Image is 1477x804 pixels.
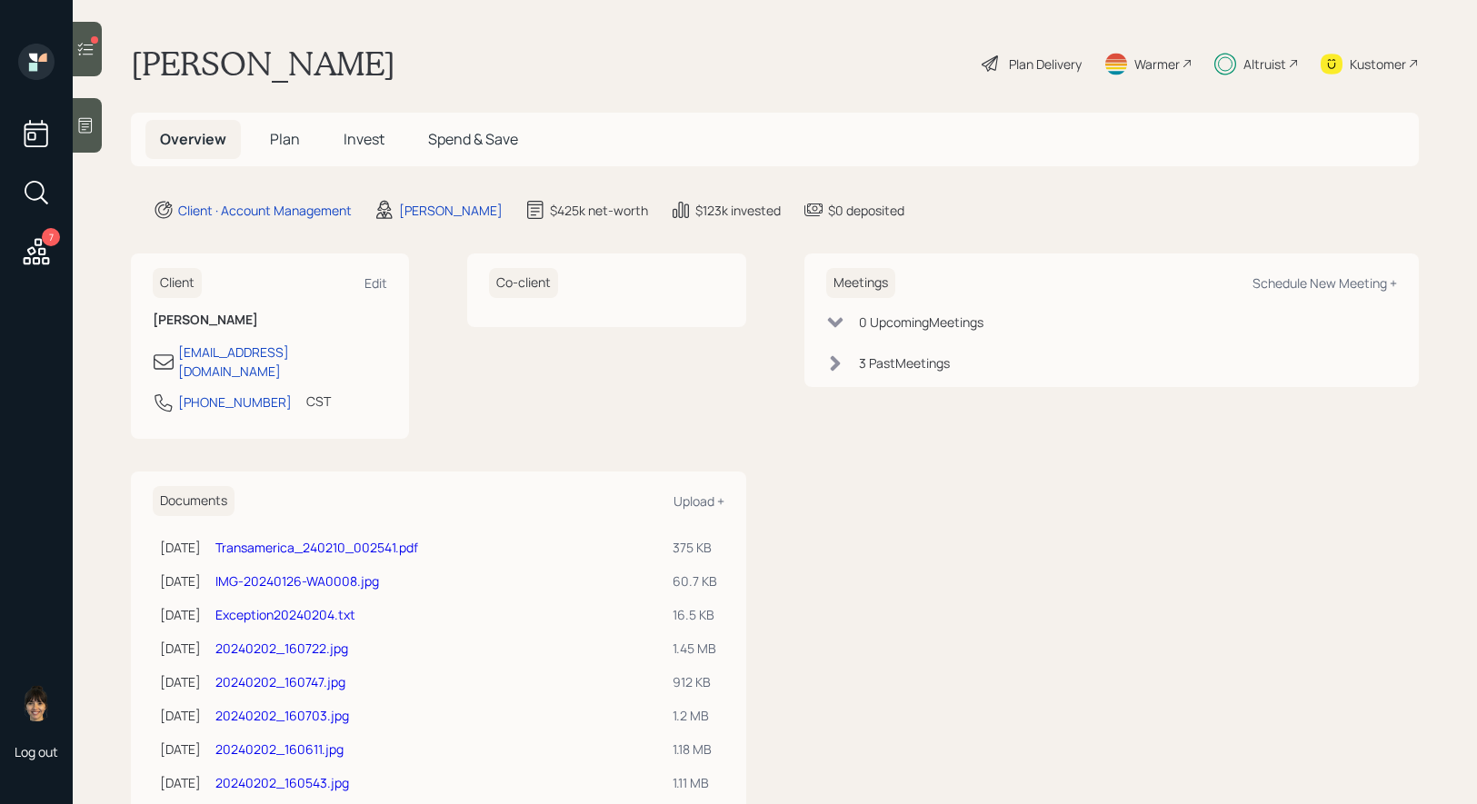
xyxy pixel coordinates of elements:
[673,739,717,759] div: 1.18 MB
[489,268,558,298] h6: Co-client
[399,201,503,220] div: [PERSON_NAME]
[270,129,300,149] span: Plan
[673,538,717,557] div: 375 KB
[673,605,717,624] div: 16.5 KB
[306,392,331,411] div: CST
[18,685,55,721] img: treva-nostdahl-headshot.png
[673,639,717,658] div: 1.45 MB
[673,773,717,792] div: 1.11 MB
[859,353,950,372] div: 3 Past Meeting s
[215,640,348,657] a: 20240202_160722.jpg
[178,392,292,412] div: [PHONE_NUMBER]
[1252,274,1397,292] div: Schedule New Meeting +
[1134,55,1180,74] div: Warmer
[673,706,717,725] div: 1.2 MB
[131,44,395,84] h1: [PERSON_NAME]
[215,572,379,590] a: IMG-20240126-WA0008.jpg
[673,672,717,691] div: 912 KB
[364,274,387,292] div: Edit
[695,201,781,220] div: $123k invested
[160,129,226,149] span: Overview
[1009,55,1082,74] div: Plan Delivery
[42,228,60,246] div: 7
[153,268,202,298] h6: Client
[215,740,344,758] a: 20240202_160611.jpg
[826,268,895,298] h6: Meetings
[160,739,201,759] div: [DATE]
[673,571,717,591] div: 60.7 KB
[160,672,201,691] div: [DATE]
[344,129,384,149] span: Invest
[160,605,201,624] div: [DATE]
[160,639,201,658] div: [DATE]
[428,129,518,149] span: Spend & Save
[160,571,201,591] div: [DATE]
[215,774,349,791] a: 20240202_160543.jpg
[215,673,345,690] a: 20240202_160747.jpg
[15,743,58,760] div: Log out
[859,313,983,332] div: 0 Upcoming Meeting s
[215,707,349,724] a: 20240202_160703.jpg
[160,538,201,557] div: [DATE]
[160,773,201,792] div: [DATE]
[828,201,904,220] div: $0 deposited
[178,201,352,220] div: Client · Account Management
[215,606,355,623] a: Exception20240204.txt
[674,492,724,510] div: Upload +
[1243,55,1286,74] div: Altruist
[178,342,387,381] div: [EMAIL_ADDRESS][DOMAIN_NAME]
[153,313,387,328] h6: [PERSON_NAME]
[160,706,201,725] div: [DATE]
[153,486,235,516] h6: Documents
[215,539,418,556] a: Transamerica_240210_002541.pdf
[1350,55,1406,74] div: Kustomer
[550,201,648,220] div: $425k net-worth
